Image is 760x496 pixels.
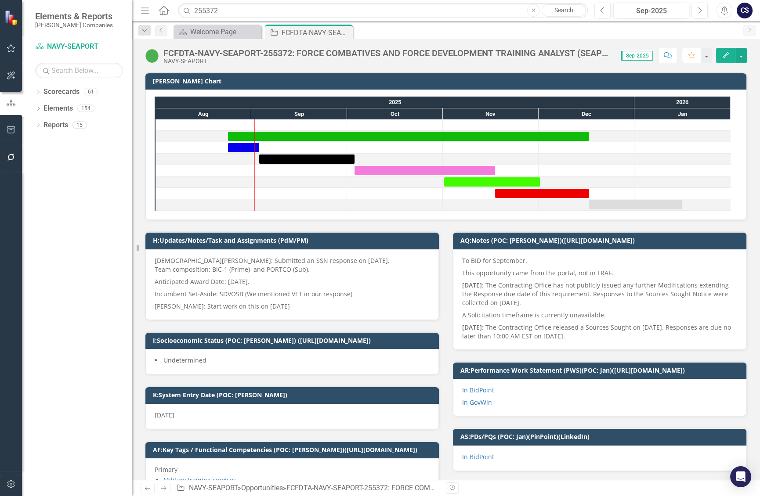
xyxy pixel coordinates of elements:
[347,108,443,120] div: Oct
[462,453,494,461] a: In BidPoint
[443,108,539,120] div: Nov
[153,392,434,398] h3: K:System Entry Date (POC: [PERSON_NAME])
[43,120,68,130] a: Reports
[176,483,439,493] div: » »
[542,4,586,17] a: Search
[444,177,540,187] div: Task: Start date: 2025-11-01 End date: 2025-12-01
[43,104,73,114] a: Elements
[155,288,430,300] p: Incumbent Set-Aside: SDVOSB (We mentioned VET in our response)
[462,281,482,289] strong: [DATE]
[462,279,737,309] p: : The Contracting Office has not publicly issued any further Modifications extending the Response...
[4,9,20,26] img: ClearPoint Strategy
[163,356,206,364] span: Undetermined
[462,323,482,331] strong: [DATE]
[35,11,113,22] span: Elements & Reports
[190,26,259,37] div: Welcome Page
[156,108,251,120] div: Aug
[616,6,686,16] div: Sep-2025
[153,78,742,84] h3: [PERSON_NAME] Chart
[462,256,737,267] p: To BID for September.
[156,97,634,108] div: 2025
[153,337,434,344] h3: I:Socioeconomic Status (POC: [PERSON_NAME]) ([URL][DOMAIN_NAME])
[730,466,751,487] div: Open Intercom Messenger
[613,3,689,18] button: Sep-2025
[462,398,492,406] a: In GovWin
[153,446,434,453] h3: AF:Key Tags / Functional Competencies (POC: [PERSON_NAME])([URL][DOMAIN_NAME])
[163,48,612,58] div: FCFDTA-NAVY-SEAPORT-255372: FORCE COMBATIVES AND FORCE DEVELOPMENT TRAINING ANALYST (SEAPORT NXG)...
[737,3,753,18] button: CS
[163,58,612,65] div: NAVY-SEAPORT
[72,121,87,129] div: 15
[460,237,742,244] h3: AQ:Notes (POC: [PERSON_NAME])([URL][DOMAIN_NAME])
[228,143,259,152] div: Task: Start date: 2025-08-24 End date: 2025-09-03
[462,309,737,321] p: A Solicitation timeframe is currently unavailable.
[460,433,742,440] h3: AS:PDs/PQs (POC: Jan)(PinPoint)(LinkedIn)
[621,51,653,61] span: Sep-2025
[153,237,434,244] h3: H:Updates/Notes/Task and Assignments (PdM/PM)
[189,484,238,492] a: NAVY-SEAPORT
[155,411,174,419] span: [DATE]
[251,108,347,120] div: Sep
[35,63,123,78] input: Search Below...
[35,42,123,52] a: NAVY-SEAPORT
[155,300,430,311] p: [PERSON_NAME]: Start work on this on [DATE]
[634,108,731,120] div: Jan
[462,386,494,394] a: In BidPoint
[176,26,259,37] a: Welcome Page
[145,49,159,63] img: Active
[634,97,731,108] div: 2026
[77,105,94,112] div: 154
[286,484,706,492] div: FCFDTA-NAVY-SEAPORT-255372: FORCE COMBATIVES AND FORCE DEVELOPMENT TRAINING ANALYST (SEAPORT NXG)...
[163,476,236,484] a: Military training services
[495,189,589,198] div: Task: Start date: 2025-11-17 End date: 2025-12-17
[462,267,737,279] p: This opportunity came from the portal, not in LRAF.
[178,3,588,18] input: Search ClearPoint...
[228,132,589,141] div: Task: Start date: 2025-08-24 End date: 2025-12-17
[282,27,351,38] div: FCFDTA-NAVY-SEAPORT-255372: FORCE COMBATIVES AND FORCE DEVELOPMENT TRAINING ANALYST (SEAPORT NXG)...
[355,166,495,175] div: Task: Start date: 2025-10-03 End date: 2025-11-17
[241,484,283,492] a: Opportunities
[460,367,742,374] h3: AR:Performance Work Statement (PWS)(POC: Jan)([URL][DOMAIN_NAME])
[155,465,430,474] p: Primary
[589,200,682,209] div: Task: Start date: 2025-12-17 End date: 2026-01-16
[155,276,430,288] p: Anticipated Award Date: [DATE].
[259,155,355,164] div: Task: Start date: 2025-09-03 End date: 2025-10-03
[462,321,737,341] p: : The Contracting Office released a Sources Sought on [DATE]. Responses are due no later than 10:...
[35,22,113,29] small: [PERSON_NAME] Companies
[539,108,634,120] div: Dec
[43,87,80,97] a: Scorecards
[84,88,98,96] div: 61
[155,256,430,276] p: [DEMOGRAPHIC_DATA][PERSON_NAME]: Submitted an SSN response on [DATE]. Team composition: BiC-1 (Pr...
